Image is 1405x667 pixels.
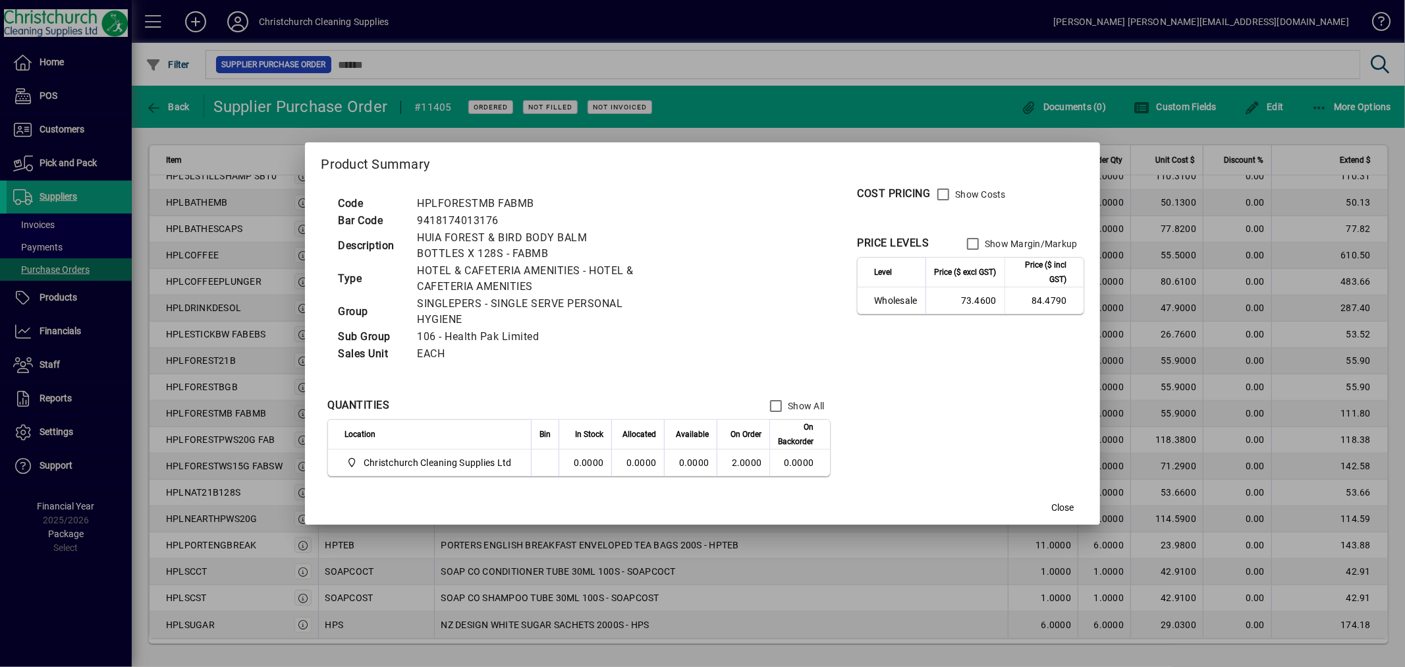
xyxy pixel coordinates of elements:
[410,262,650,295] td: HOTEL & CAFETERIA AMENITIES - HOTEL & CAFETERIA AMENITIES
[952,188,1006,201] label: Show Costs
[364,456,512,469] span: Christchurch Cleaning Supplies Ltd
[331,262,410,295] td: Type
[331,195,410,212] td: Code
[874,294,917,307] span: Wholesale
[857,186,930,202] div: COST PRICING
[331,295,410,328] td: Group
[539,427,551,442] span: Bin
[785,399,824,413] label: Show All
[1013,258,1067,287] span: Price ($ incl GST)
[732,457,762,468] span: 2.0000
[1005,287,1084,314] td: 84.4790
[410,345,650,362] td: EACH
[410,229,650,262] td: HUIA FOREST & BIRD BODY BALM BOTTLES X 128S - FABMB
[331,212,410,229] td: Bar Code
[664,449,717,476] td: 0.0000
[1052,501,1074,515] span: Close
[778,420,813,449] span: On Backorder
[331,229,410,262] td: Description
[331,345,410,362] td: Sales Unit
[982,237,1078,250] label: Show Margin/Markup
[676,427,709,442] span: Available
[730,427,761,442] span: On Order
[1042,496,1084,519] button: Close
[559,449,611,476] td: 0.0000
[611,449,664,476] td: 0.0000
[925,287,1005,314] td: 73.4600
[622,427,656,442] span: Allocated
[344,427,375,442] span: Location
[874,265,892,279] span: Level
[575,427,603,442] span: In Stock
[935,265,997,279] span: Price ($ excl GST)
[410,195,650,212] td: HPLFORESTMB FABMB
[331,328,410,345] td: Sub Group
[769,449,830,476] td: 0.0000
[857,235,929,251] div: PRICE LEVELS
[410,328,650,345] td: 106 - Health Pak Limited
[410,295,650,328] td: SINGLEPERS - SINGLE SERVE PERSONAL HYGIENE
[305,142,1099,181] h2: Product Summary
[410,212,650,229] td: 9418174013176
[327,397,389,413] div: QUANTITIES
[344,455,516,471] span: Christchurch Cleaning Supplies Ltd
